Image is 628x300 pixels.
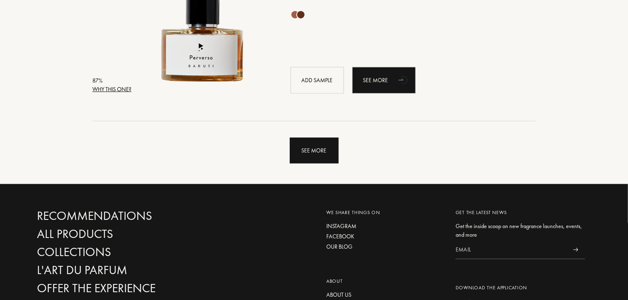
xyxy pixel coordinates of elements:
[456,241,566,259] input: Email
[37,281,213,295] a: Offer the experience
[352,67,416,94] div: See more
[92,85,131,94] div: Why this one?
[37,263,213,277] a: L'Art du Parfum
[92,76,131,85] div: 87 %
[37,245,213,259] a: Collections
[326,209,443,216] div: We share things on
[291,67,344,94] div: Add sample
[326,232,443,241] a: Facebook
[456,209,585,216] div: Get the latest news
[326,277,443,285] div: About
[396,72,412,88] div: animation
[326,291,443,299] a: About us
[326,222,443,231] a: Instagram
[37,209,213,223] a: Recommendations
[573,248,578,252] img: news_send.svg
[326,242,443,251] a: Our blog
[290,138,339,164] div: See more
[352,67,416,94] a: See moreanimation
[456,284,585,291] div: Download the application
[37,227,213,241] a: All products
[456,222,585,239] div: Get the inside scoop on new fragrance launches, events, and more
